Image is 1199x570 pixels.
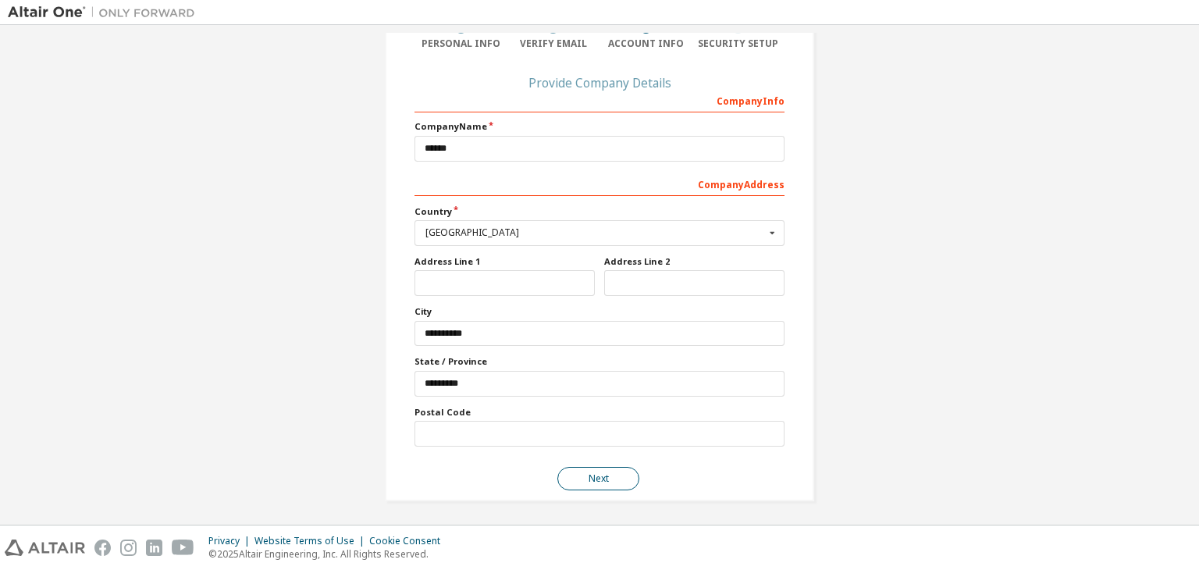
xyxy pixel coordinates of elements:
div: Company Info [414,87,785,112]
div: Personal Info [414,37,507,50]
div: Privacy [208,535,254,547]
img: instagram.svg [120,540,137,556]
img: youtube.svg [172,540,194,556]
div: Cookie Consent [369,535,450,547]
div: Company Address [414,171,785,196]
label: Country [414,205,785,218]
div: Verify Email [507,37,600,50]
div: Account Info [599,37,692,50]
img: linkedin.svg [146,540,162,556]
label: City [414,305,785,318]
label: Postal Code [414,406,785,419]
label: Address Line 1 [414,255,595,268]
div: [GEOGRAPHIC_DATA] [425,228,765,237]
button: Next [557,467,639,490]
label: Company Name [414,120,785,133]
p: © 2025 Altair Engineering, Inc. All Rights Reserved. [208,547,450,561]
img: altair_logo.svg [5,540,85,556]
div: Website Terms of Use [254,535,369,547]
img: facebook.svg [94,540,111,556]
div: Security Setup [692,37,785,50]
label: State / Province [414,355,785,368]
label: Address Line 2 [604,255,785,268]
img: Altair One [8,5,203,20]
div: Provide Company Details [414,78,785,87]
